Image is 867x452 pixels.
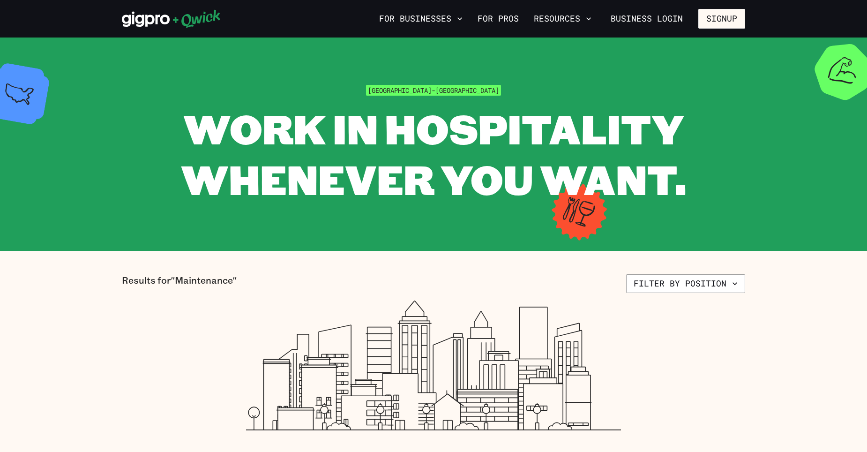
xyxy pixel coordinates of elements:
button: For Businesses [375,11,466,27]
a: For Pros [474,11,523,27]
button: Signup [698,9,745,29]
a: Business Login [603,9,691,29]
span: [GEOGRAPHIC_DATA]-[GEOGRAPHIC_DATA] [366,85,501,96]
p: Results for "Maintenance" [122,274,237,293]
span: WORK IN HOSPITALITY WHENEVER YOU WANT. [181,101,686,206]
button: Filter by position [626,274,745,293]
button: Resources [530,11,595,27]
